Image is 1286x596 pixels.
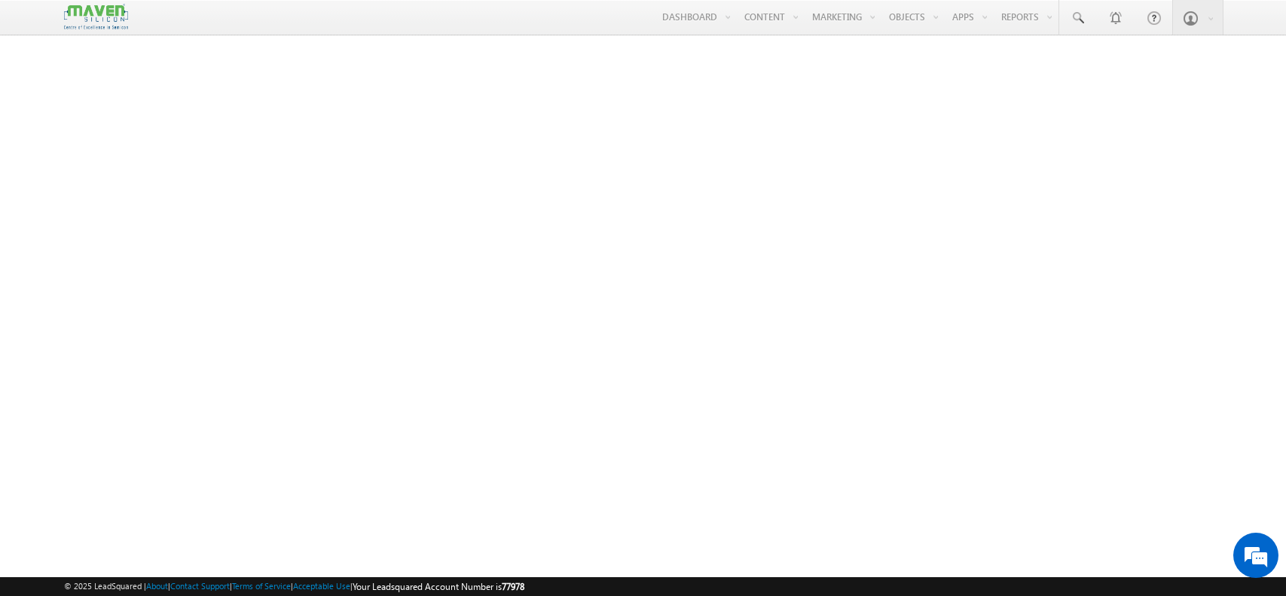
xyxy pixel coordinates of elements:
span: © 2025 LeadSquared | | | | | [64,579,524,594]
img: Custom Logo [64,4,127,30]
span: Your Leadsquared Account Number is [353,581,524,592]
a: About [146,581,168,591]
a: Terms of Service [232,581,291,591]
a: Contact Support [170,581,230,591]
a: Acceptable Use [293,581,350,591]
span: 77978 [502,581,524,592]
